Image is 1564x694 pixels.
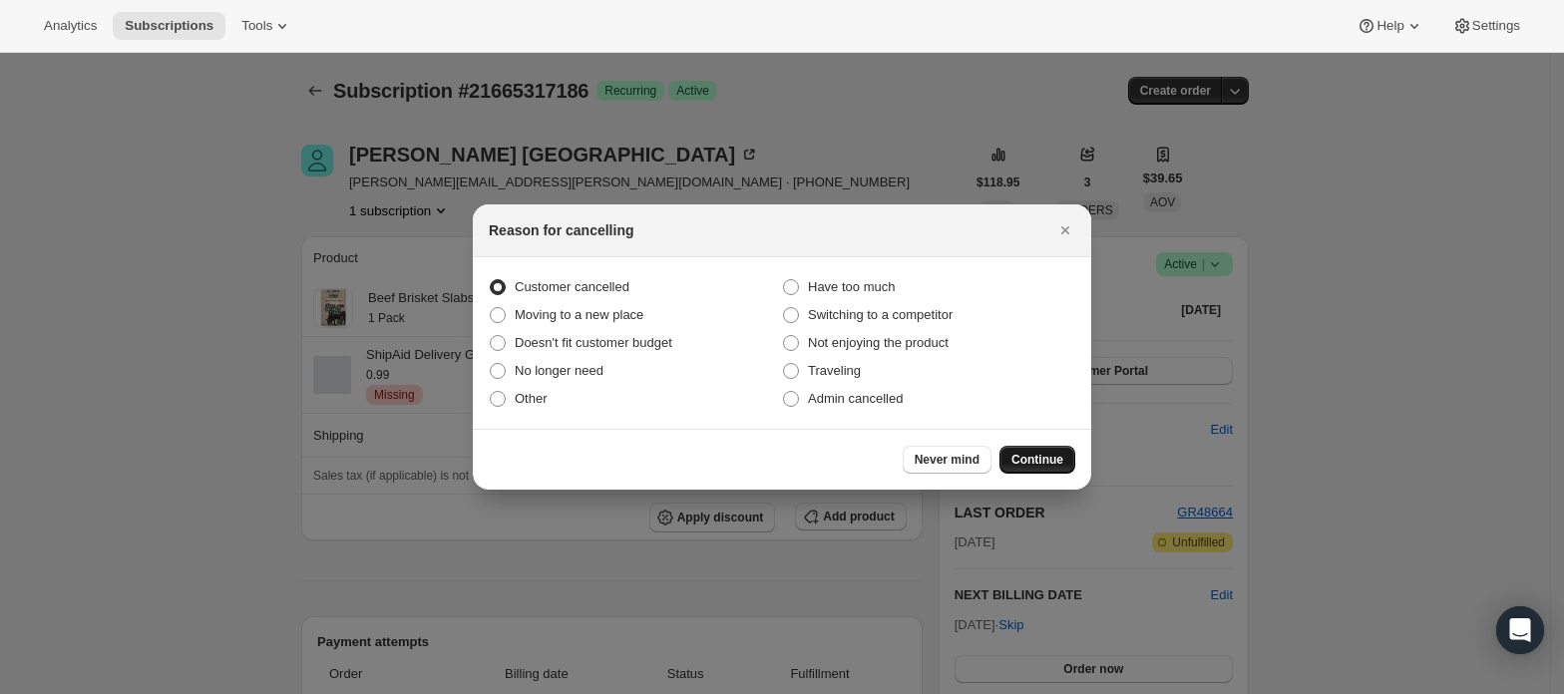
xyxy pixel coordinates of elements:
[489,220,633,240] h2: Reason for cancelling
[515,307,643,322] span: Moving to a new place
[515,363,603,378] span: No longer need
[903,446,991,474] button: Never mind
[229,12,304,40] button: Tools
[1051,216,1079,244] button: Close
[32,12,109,40] button: Analytics
[515,335,672,350] span: Doesn't fit customer budget
[999,446,1075,474] button: Continue
[808,391,903,406] span: Admin cancelled
[515,391,548,406] span: Other
[1440,12,1532,40] button: Settings
[1011,452,1063,468] span: Continue
[113,12,225,40] button: Subscriptions
[1472,18,1520,34] span: Settings
[1345,12,1435,40] button: Help
[44,18,97,34] span: Analytics
[515,279,629,294] span: Customer cancelled
[1496,606,1544,654] div: Open Intercom Messenger
[915,452,979,468] span: Never mind
[1376,18,1403,34] span: Help
[808,279,895,294] span: Have too much
[808,363,861,378] span: Traveling
[125,18,213,34] span: Subscriptions
[808,335,949,350] span: Not enjoying the product
[241,18,272,34] span: Tools
[808,307,953,322] span: Switching to a competitor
